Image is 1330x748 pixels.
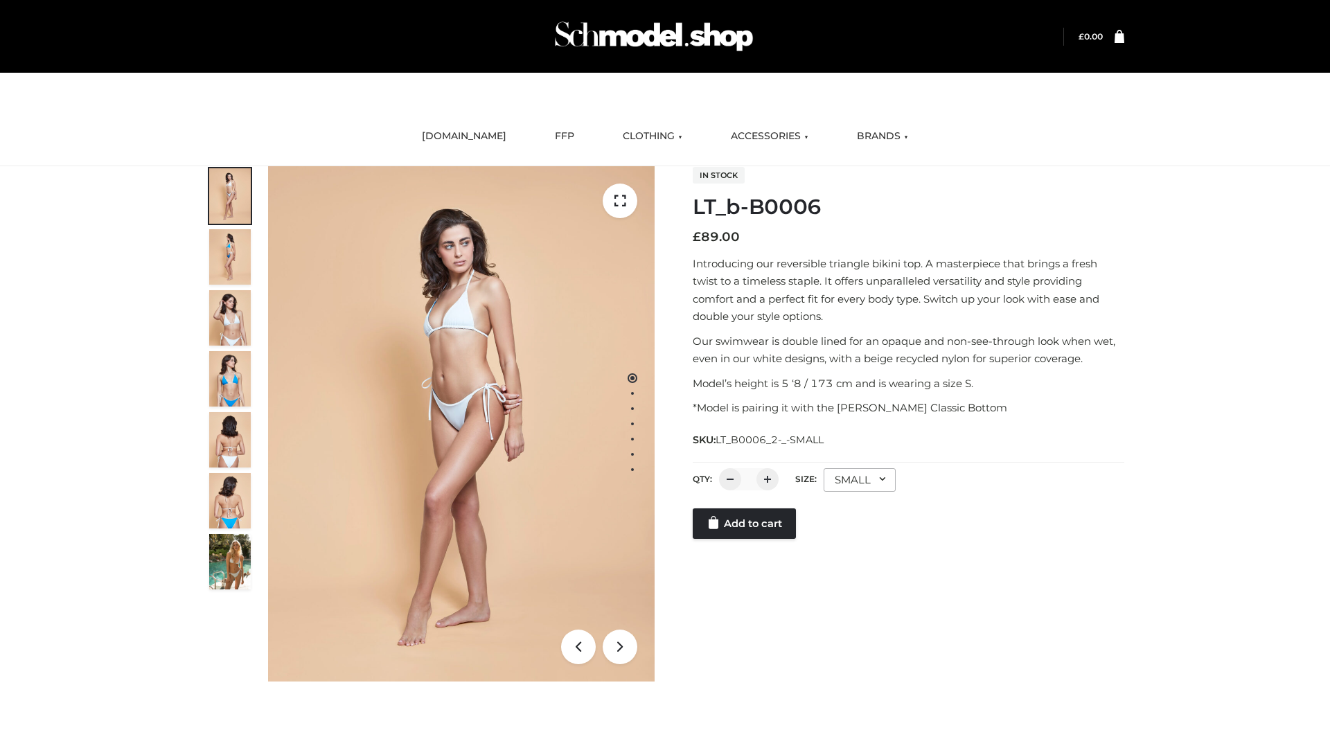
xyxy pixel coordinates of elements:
a: ACCESSORIES [720,121,819,152]
span: £ [1079,31,1084,42]
a: FFP [544,121,585,152]
a: [DOMAIN_NAME] [411,121,517,152]
p: Introducing our reversible triangle bikini top. A masterpiece that brings a fresh twist to a time... [693,255,1124,326]
img: ArielClassicBikiniTop_CloudNine_AzureSky_OW114ECO_1 [268,166,655,682]
a: CLOTHING [612,121,693,152]
p: *Model is pairing it with the [PERSON_NAME] Classic Bottom [693,399,1124,417]
p: Our swimwear is double lined for an opaque and non-see-through look when wet, even in our white d... [693,332,1124,368]
span: LT_B0006_2-_-SMALL [716,434,824,446]
a: £0.00 [1079,31,1103,42]
img: ArielClassicBikiniTop_CloudNine_AzureSky_OW114ECO_4-scaled.jpg [209,351,251,407]
p: Model’s height is 5 ‘8 / 173 cm and is wearing a size S. [693,375,1124,393]
img: ArielClassicBikiniTop_CloudNine_AzureSky_OW114ECO_2-scaled.jpg [209,229,251,285]
span: £ [693,229,701,244]
label: QTY: [693,474,712,484]
bdi: 0.00 [1079,31,1103,42]
a: BRANDS [846,121,919,152]
a: Add to cart [693,508,796,539]
img: ArielClassicBikiniTop_CloudNine_AzureSky_OW114ECO_3-scaled.jpg [209,290,251,346]
span: In stock [693,167,745,184]
img: Schmodel Admin 964 [550,9,758,64]
div: SMALL [824,468,896,492]
bdi: 89.00 [693,229,740,244]
img: ArielClassicBikiniTop_CloudNine_AzureSky_OW114ECO_7-scaled.jpg [209,412,251,467]
img: Arieltop_CloudNine_AzureSky2.jpg [209,534,251,589]
label: Size: [795,474,817,484]
span: SKU: [693,431,825,448]
img: ArielClassicBikiniTop_CloudNine_AzureSky_OW114ECO_8-scaled.jpg [209,473,251,528]
h1: LT_b-B0006 [693,195,1124,220]
img: ArielClassicBikiniTop_CloudNine_AzureSky_OW114ECO_1-scaled.jpg [209,168,251,224]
